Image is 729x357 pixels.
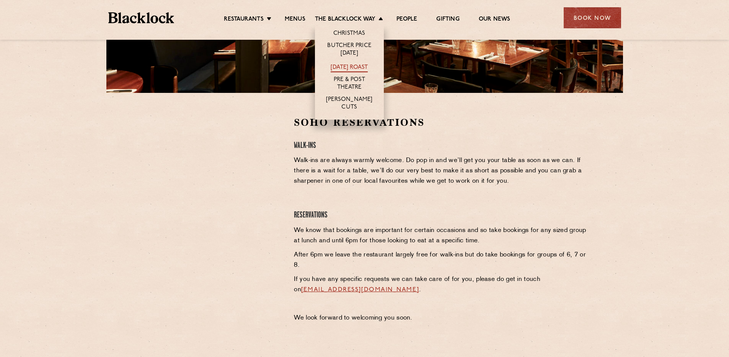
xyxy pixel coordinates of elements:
[315,16,375,24] a: The Blacklock Way
[323,96,376,112] a: [PERSON_NAME] Cuts
[479,16,510,24] a: Our News
[169,116,255,231] iframe: OpenTable make booking widget
[323,76,376,92] a: Pre & Post Theatre
[294,226,587,246] p: We know that bookings are important for certain occasions and so take bookings for any sized grou...
[294,116,587,129] h2: Soho Reservations
[294,141,587,151] h4: Walk-Ins
[294,250,587,271] p: After 6pm we leave the restaurant largely free for walk-ins but do take bookings for groups of 6,...
[294,274,587,295] p: If you have any specific requests we can take care of for you, please do get in touch on .
[294,210,587,221] h4: Reservations
[294,156,587,187] p: Walk-ins are always warmly welcome. Do pop in and we’ll get you your table as soon as we can. If ...
[436,16,459,24] a: Gifting
[285,16,305,24] a: Menus
[331,64,368,72] a: [DATE] Roast
[224,16,264,24] a: Restaurants
[301,287,419,293] a: [EMAIL_ADDRESS][DOMAIN_NAME]
[396,16,417,24] a: People
[333,30,365,38] a: Christmas
[564,7,621,28] div: Book Now
[108,12,175,23] img: BL_Textured_Logo-footer-cropped.svg
[294,313,587,323] p: We look forward to welcoming you soon.
[323,42,376,58] a: Butcher Price [DATE]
